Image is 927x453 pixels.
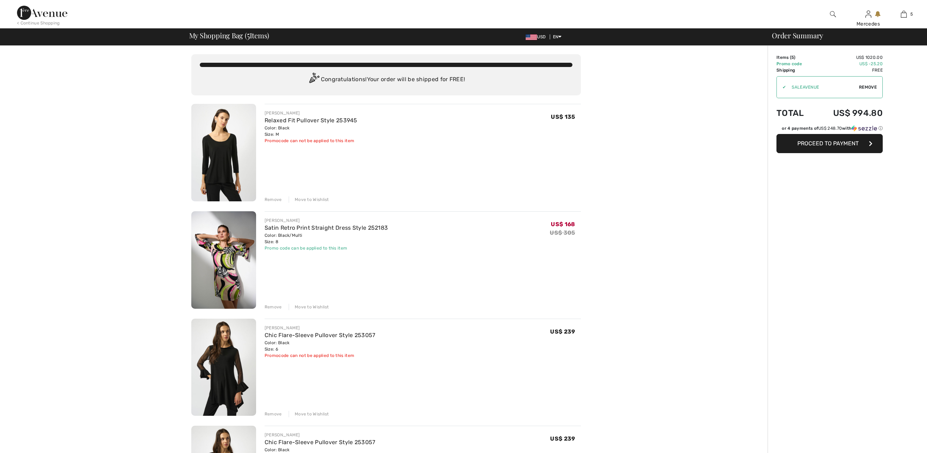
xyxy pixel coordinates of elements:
img: Chic Flare-Sleeve Pullover Style 253057 [191,319,256,416]
img: Relaxed Fit Pullover Style 253945 [191,104,256,201]
div: Order Summary [763,32,923,39]
a: Chic Flare-Sleeve Pullover Style 253057 [265,439,375,446]
div: Congratulations! Your order will be shipped for FREE! [200,73,572,87]
div: Promo code can be applied to this item [265,245,388,251]
button: Proceed to Payment [776,134,883,153]
s: US$ 305 [550,229,575,236]
span: 5 [910,11,913,17]
div: [PERSON_NAME] [265,432,375,438]
div: Move to Wishlist [289,304,329,310]
a: Chic Flare-Sleeve Pullover Style 253057 [265,332,375,339]
div: Promocode can not be applied to this item [265,352,375,359]
span: US$ 135 [551,113,575,120]
a: Satin Retro Print Straight Dress Style 252183 [265,224,388,231]
div: ✔ [777,84,786,90]
span: 5 [247,30,250,39]
img: Satin Retro Print Straight Dress Style 252183 [191,211,256,309]
a: Sign In [865,11,871,17]
div: Move to Wishlist [289,411,329,417]
a: 5 [886,10,921,18]
div: Color: Black Size: 6 [265,340,375,352]
span: US$ 239 [550,435,575,442]
td: Shipping [776,67,814,73]
td: US$ 994.80 [814,101,883,125]
span: US$ 248.70 [818,126,842,131]
div: or 4 payments ofUS$ 248.70withSezzle Click to learn more about Sezzle [776,125,883,134]
span: Remove [859,84,877,90]
span: My Shopping Bag ( Items) [189,32,270,39]
div: or 4 payments of with [782,125,883,132]
td: Total [776,101,814,125]
div: Remove [265,411,282,417]
td: Promo code [776,61,814,67]
img: search the website [830,10,836,18]
img: My Info [865,10,871,18]
div: [PERSON_NAME] [265,110,357,116]
span: Proceed to Payment [797,140,859,147]
td: US$ -25.20 [814,61,883,67]
td: US$ 1020.00 [814,54,883,61]
img: US Dollar [526,34,537,40]
img: Sezzle [852,125,877,132]
span: US$ 168 [551,221,575,228]
div: Remove [265,196,282,203]
img: 1ère Avenue [17,6,67,20]
div: Color: Black/Multi Size: 8 [265,232,388,245]
span: USD [526,34,548,39]
div: Mercedes [851,20,886,28]
div: [PERSON_NAME] [265,325,375,331]
td: Free [814,67,883,73]
td: Items ( ) [776,54,814,61]
div: Color: Black Size: M [265,125,357,138]
div: Move to Wishlist [289,196,329,203]
span: US$ 239 [550,328,575,335]
div: Promocode can not be applied to this item [265,138,357,144]
a: Relaxed Fit Pullover Style 253945 [265,117,357,124]
div: < Continue Shopping [17,20,60,26]
img: My Bag [901,10,907,18]
span: 5 [791,55,794,60]
img: Congratulation2.svg [307,73,321,87]
div: Remove [265,304,282,310]
span: EN [553,34,562,39]
div: [PERSON_NAME] [265,217,388,224]
input: Promo code [786,77,859,98]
